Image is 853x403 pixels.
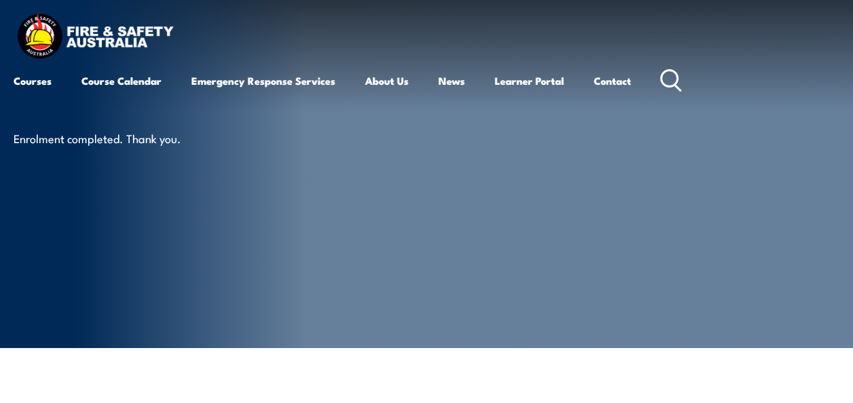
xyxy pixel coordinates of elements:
[14,64,52,97] a: Courses
[191,64,335,97] a: Emergency Response Services
[365,64,409,97] a: About Us
[594,64,631,97] a: Contact
[495,64,564,97] a: Learner Portal
[14,130,261,146] p: Enrolment completed. Thank you.
[81,64,162,97] a: Course Calendar
[438,64,465,97] a: News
